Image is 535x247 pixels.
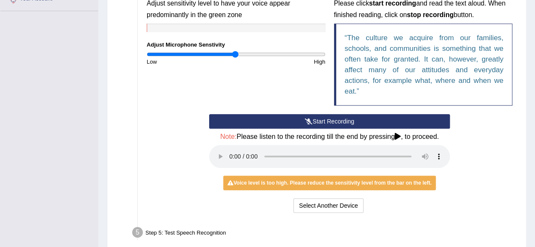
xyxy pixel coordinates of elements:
b: stop recording [407,11,453,18]
div: Low [142,58,236,66]
h4: Please listen to the recording till the end by pressing , to proceed. [209,133,450,141]
div: Voice level is too high. Please reduce the sensitivity level from the bar on the left. [223,176,436,190]
q: The culture we acquire from our families, schools, and communities is something that we often tak... [345,34,504,95]
div: High [236,58,330,66]
button: Select Another Device [293,198,364,213]
div: Step 5: Test Speech Recognition [128,224,522,243]
button: Start Recording [209,114,450,129]
span: Note: [220,133,236,140]
label: Adjust Microphone Senstivity [147,41,225,49]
